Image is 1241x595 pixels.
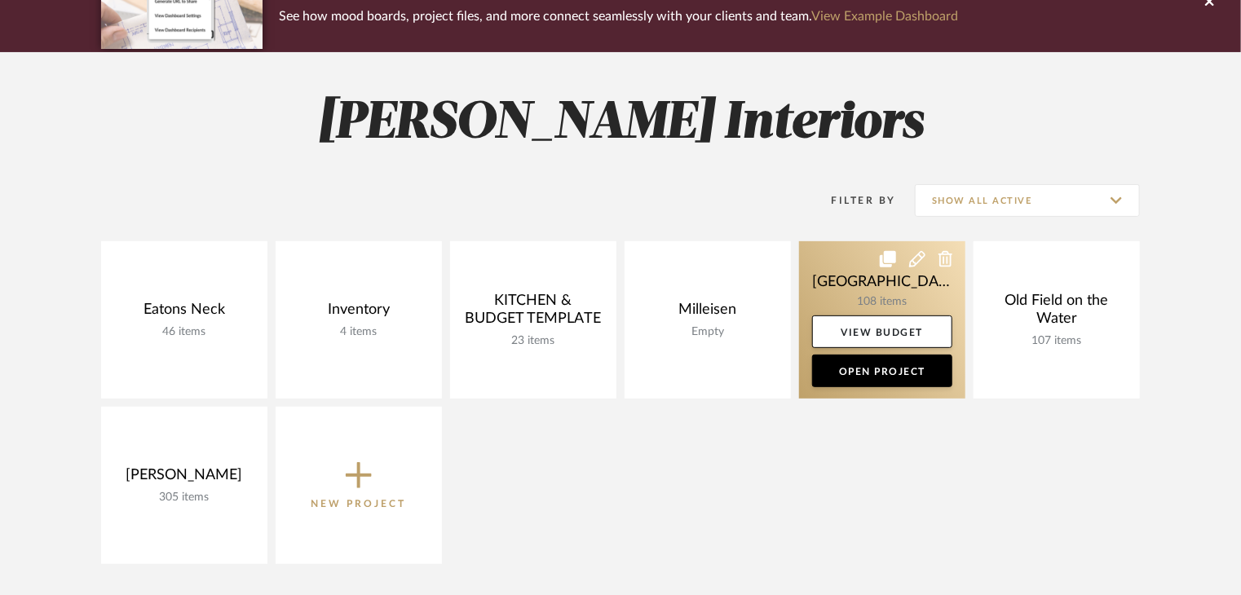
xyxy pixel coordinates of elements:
[33,93,1208,154] h2: [PERSON_NAME] Interiors
[463,334,603,348] div: 23 items
[114,466,254,491] div: [PERSON_NAME]
[638,301,778,325] div: Milleisen
[311,496,407,512] p: New Project
[811,10,958,23] a: View Example Dashboard
[638,325,778,339] div: Empty
[114,325,254,339] div: 46 items
[289,301,429,325] div: Inventory
[987,334,1127,348] div: 107 items
[289,325,429,339] div: 4 items
[987,292,1127,334] div: Old Field on the Water
[276,407,442,564] button: New Project
[812,355,952,387] a: Open Project
[114,301,254,325] div: Eatons Neck
[279,5,958,28] p: See how mood boards, project files, and more connect seamlessly with your clients and team.
[463,292,603,334] div: KITCHEN & BUDGET TEMPLATE
[114,491,254,505] div: 305 items
[812,315,952,348] a: View Budget
[810,192,896,209] div: Filter By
